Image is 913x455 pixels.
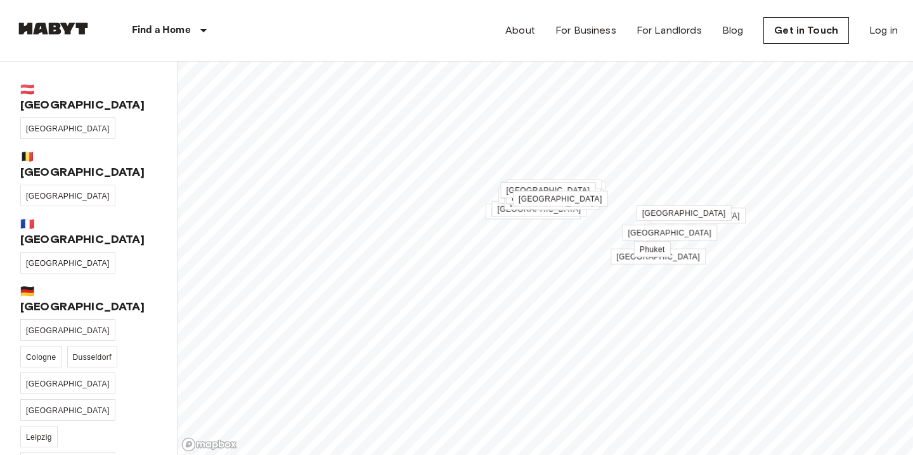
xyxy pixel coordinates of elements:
[501,185,596,198] div: Map marker
[486,206,581,219] div: Map marker
[634,243,671,256] div: Map marker
[628,228,711,237] span: [GEOGRAPHIC_DATA]
[505,23,535,38] a: About
[20,373,115,394] a: [GEOGRAPHIC_DATA]
[26,192,110,201] span: [GEOGRAPHIC_DATA]
[26,433,52,442] span: Leipzig
[506,188,601,204] a: [GEOGRAPHIC_DATA]
[73,353,112,362] span: Dusseldorf
[20,284,157,314] span: 🇩🇪 [GEOGRAPHIC_DATA]
[20,185,115,206] a: [GEOGRAPHIC_DATA]
[486,204,581,220] a: [GEOGRAPHIC_DATA]
[512,183,596,192] span: [GEOGRAPHIC_DATA]
[722,23,744,38] a: Blog
[512,192,595,201] span: [GEOGRAPHIC_DATA]
[507,180,602,195] a: [GEOGRAPHIC_DATA]
[513,191,608,207] a: [GEOGRAPHIC_DATA]
[20,82,157,112] span: 🇦🇹 [GEOGRAPHIC_DATA]
[26,124,110,133] span: [GEOGRAPHIC_DATA]
[20,216,157,247] span: 🇫🇷 [GEOGRAPHIC_DATA]
[491,201,586,217] a: [GEOGRAPHIC_DATA]
[507,181,602,195] div: Map marker
[611,251,706,264] div: Map marker
[497,205,581,214] span: [GEOGRAPHIC_DATA]
[20,426,58,447] a: Leipzig
[513,193,608,206] div: Map marker
[508,191,604,204] div: Map marker
[20,319,115,341] a: [GEOGRAPHIC_DATA]
[651,208,746,223] a: [GEOGRAPHIC_DATA]
[20,399,115,421] a: [GEOGRAPHIC_DATA]
[506,186,590,195] span: [GEOGRAPHIC_DATA]
[20,252,115,274] a: [GEOGRAPHIC_DATA]
[26,259,110,268] span: [GEOGRAPHIC_DATA]
[20,117,115,139] a: [GEOGRAPHIC_DATA]
[869,23,898,38] a: Log in
[508,189,604,205] a: [GEOGRAPHIC_DATA]
[181,437,237,452] a: Mapbox logo
[637,207,732,220] div: Map marker
[498,188,593,204] a: [GEOGRAPHIC_DATA]
[622,227,717,240] div: Map marker
[67,346,117,367] a: Dusseldorf
[501,183,596,199] a: [GEOGRAPHIC_DATA]
[504,196,599,209] div: Map marker
[20,149,157,180] span: 🇧🇪 [GEOGRAPHIC_DATA]
[510,198,593,207] span: [GEOGRAPHIC_DATA]
[132,23,191,38] p: Find a Home
[510,181,605,197] a: [GEOGRAPHIC_DATA]
[535,195,576,211] a: Modena
[20,346,62,367] a: Cologne
[651,209,746,223] div: Map marker
[640,245,665,254] span: Phuket
[763,17,849,44] a: Get in Touch
[26,406,110,415] span: [GEOGRAPHIC_DATA]
[611,249,706,265] a: [GEOGRAPHIC_DATA]
[15,22,91,35] img: Habyt
[637,23,702,38] a: For Landlords
[616,253,700,261] span: [GEOGRAPHIC_DATA]
[510,183,605,197] div: Map marker
[622,225,717,241] a: [GEOGRAPHIC_DATA]
[637,205,732,221] a: [GEOGRAPHIC_DATA]
[26,353,56,362] span: Cologne
[506,190,601,203] div: Map marker
[634,241,671,257] a: Phuket
[26,326,110,335] span: [GEOGRAPHIC_DATA]
[498,190,593,203] div: Map marker
[642,209,726,218] span: [GEOGRAPHIC_DATA]
[555,23,616,38] a: For Business
[519,195,602,204] span: [GEOGRAPHIC_DATA]
[491,203,586,216] div: Map marker
[500,182,595,198] a: [GEOGRAPHIC_DATA]
[26,379,110,388] span: [GEOGRAPHIC_DATA]
[656,211,740,220] span: [GEOGRAPHIC_DATA]
[504,194,599,210] a: [GEOGRAPHIC_DATA]
[500,184,595,197] div: Map marker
